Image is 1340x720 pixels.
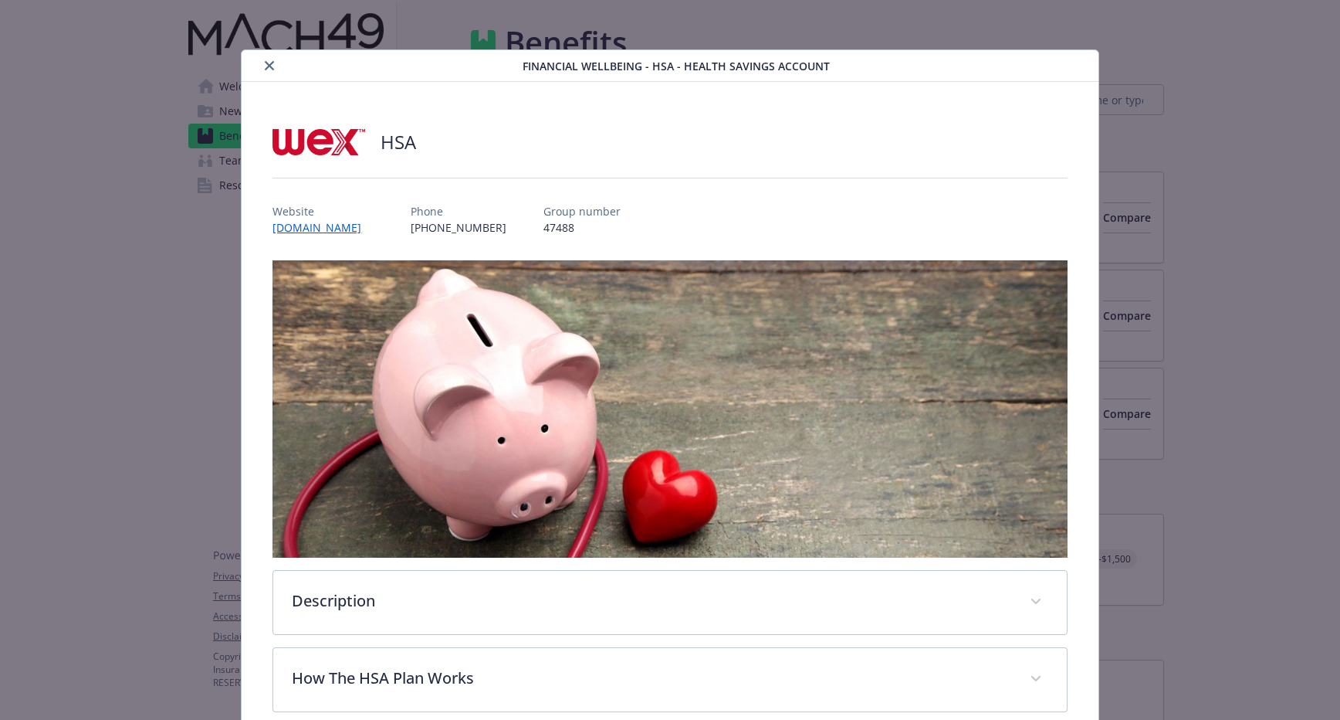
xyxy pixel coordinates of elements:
button: close [260,56,279,75]
img: Wex Inc. [272,119,365,165]
a: [DOMAIN_NAME] [272,220,374,235]
img: banner [272,260,1067,558]
p: Website [272,203,374,219]
span: Financial Wellbeing - HSA - Health Savings Account [523,58,830,74]
p: How The HSA Plan Works [292,667,1010,690]
p: [PHONE_NUMBER] [411,219,506,236]
p: Group number [543,203,621,219]
div: Description [273,571,1066,634]
p: Description [292,589,1010,613]
h2: HSA [381,129,416,155]
p: Phone [411,203,506,219]
div: How The HSA Plan Works [273,648,1066,712]
p: 47488 [543,219,621,236]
